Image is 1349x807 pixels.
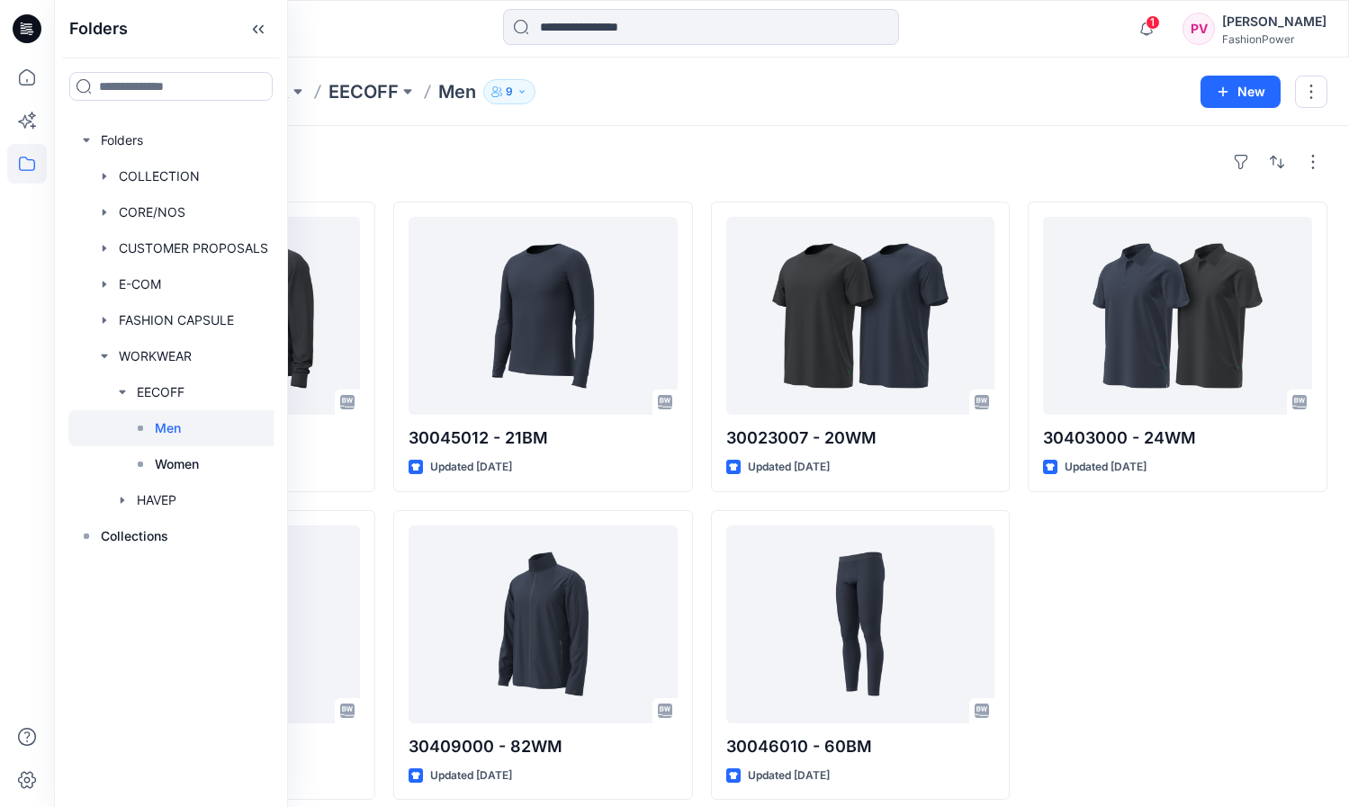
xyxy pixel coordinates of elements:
p: 9 [506,82,513,102]
button: 9 [483,79,535,104]
a: 30046010 - 60BM [726,525,995,723]
div: [PERSON_NAME] [1222,11,1327,32]
p: Updated [DATE] [748,458,830,477]
p: Collections [101,525,168,547]
a: 30023007 - 20WM [726,217,995,415]
p: Updated [DATE] [748,767,830,785]
p: Updated [DATE] [430,458,512,477]
p: Men [438,79,476,104]
p: 30409000 - 82WM [409,734,678,759]
p: Updated [DATE] [1065,458,1147,477]
a: 30409000 - 82WM [409,525,678,723]
a: 30045012 - 21BM [409,217,678,415]
p: 30046010 - 60BM [726,734,995,759]
p: Updated [DATE] [430,767,512,785]
div: FashionPower [1222,32,1327,46]
p: Women [155,453,199,475]
p: 30045012 - 21BM [409,426,678,451]
button: New [1201,76,1281,108]
span: 1 [1146,15,1160,30]
p: 30023007 - 20WM [726,426,995,451]
p: Men [155,417,181,439]
a: EECOFF [328,79,399,104]
p: 30403000 - 24WM [1043,426,1312,451]
div: PV [1183,13,1215,45]
a: 30403000 - 24WM [1043,217,1312,415]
